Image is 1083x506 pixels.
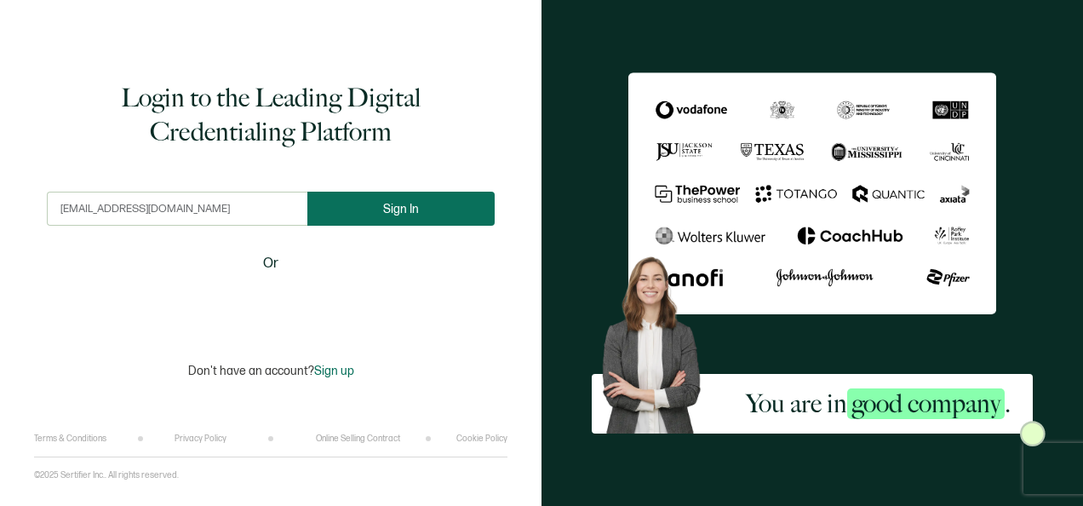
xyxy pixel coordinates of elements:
span: Or [263,253,278,274]
img: Sertifier Login - You are in <span class="strong-h">good company</span>. Hero [592,248,725,434]
input: Enter your work email address [47,192,307,226]
a: Cookie Policy [456,434,507,444]
h1: Login to the Leading Digital Credentialing Platform [47,81,495,149]
img: Sertifier Login - You are in <span class="strong-h">good company</span>. [628,72,996,315]
a: Privacy Policy [175,434,226,444]
span: Sign up [314,364,354,378]
button: Sign In [307,192,495,226]
p: ©2025 Sertifier Inc.. All rights reserved. [34,470,179,480]
a: Terms & Conditions [34,434,106,444]
img: Sertifier Login [1020,421,1046,446]
span: Sign In [383,203,419,216]
a: Online Selling Contract [316,434,400,444]
p: Don't have an account? [188,364,354,378]
iframe: Sign in with Google Button [164,285,377,323]
h2: You are in . [746,387,1011,421]
span: good company [847,388,1005,419]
